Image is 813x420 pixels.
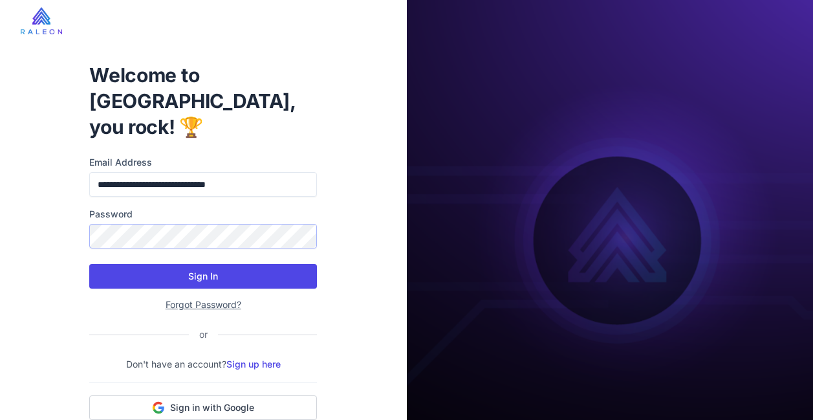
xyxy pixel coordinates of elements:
[189,327,218,342] div: or
[89,207,317,221] label: Password
[170,401,254,414] span: Sign in with Google
[89,357,317,371] p: Don't have an account?
[89,62,317,140] h1: Welcome to [GEOGRAPHIC_DATA], you rock! 🏆
[21,7,62,34] img: raleon-logo-whitebg.9aac0268.jpg
[166,299,241,310] a: Forgot Password?
[89,155,317,170] label: Email Address
[89,395,317,420] button: Sign in with Google
[89,264,317,289] button: Sign In
[226,359,281,370] a: Sign up here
